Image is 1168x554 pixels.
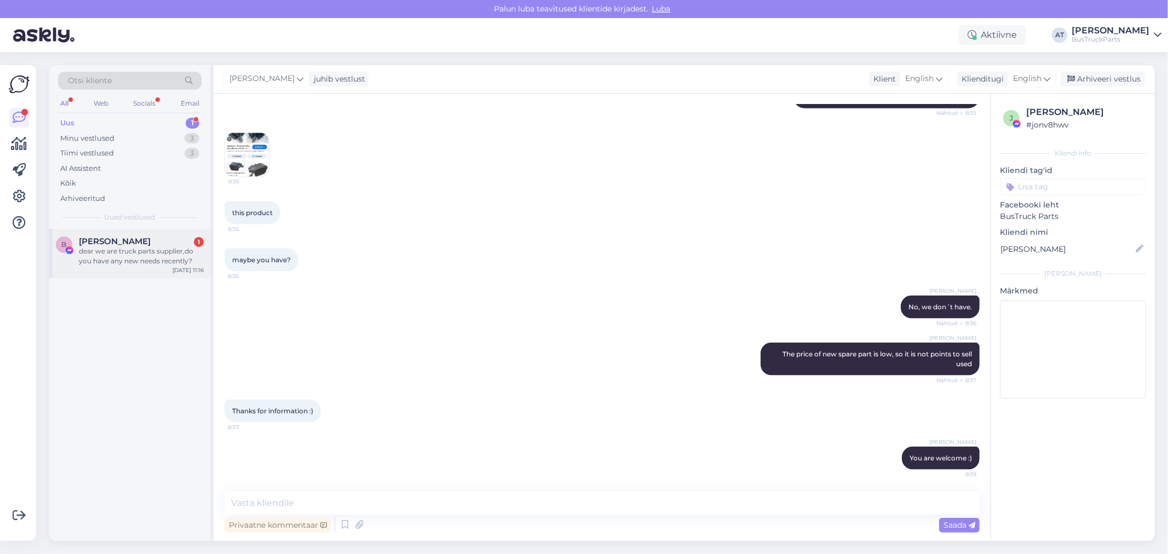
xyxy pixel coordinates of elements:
div: juhib vestlust [309,73,365,85]
input: Lisa nimi [1000,243,1134,255]
span: English [1013,73,1042,85]
a: [PERSON_NAME]BusTruckParts [1072,26,1161,44]
img: Askly Logo [9,74,30,95]
span: 8:39 [935,470,976,478]
input: Lisa tag [1000,178,1146,195]
div: Arhiveeritud [60,193,105,204]
span: No, we don´t have. [908,303,972,311]
p: Kliendi tag'id [1000,165,1146,176]
div: 1 [186,118,199,129]
p: Kliendi nimi [1000,227,1146,238]
span: [PERSON_NAME] [229,73,295,85]
div: Uus [60,118,74,129]
span: Nähtud ✓ 8:36 [935,319,976,327]
span: Saada [943,520,975,530]
div: Arhiveeri vestlus [1061,72,1145,86]
span: [PERSON_NAME] [929,334,976,342]
span: The price of new spare part is low, so it is not points to sell used [782,350,974,368]
div: All [58,96,71,111]
div: [PERSON_NAME] [1072,26,1149,35]
div: Web [91,96,111,111]
div: dear we are truck parts supplier,do you have any new needs recently? [79,246,204,266]
div: Klient [869,73,896,85]
img: Attachment [225,133,269,177]
span: [PERSON_NAME] [929,438,976,446]
div: AI Assistent [60,163,101,174]
span: 8:36 [228,225,269,233]
div: Socials [131,96,158,111]
span: 8:36 [228,272,269,280]
div: AT [1052,27,1067,43]
div: 3 [185,133,199,144]
p: Facebooki leht [1000,199,1146,211]
span: Nähtud ✓ 8:37 [935,376,976,384]
span: [PERSON_NAME] [929,287,976,295]
div: 3 [185,148,199,159]
div: BusTruckParts [1072,35,1149,44]
span: Otsi kliente [68,75,112,86]
span: B [62,240,67,249]
div: Klienditugi [957,73,1004,85]
span: maybe you have? [232,256,291,264]
div: Minu vestlused [60,133,114,144]
span: Bill Shao [79,236,151,246]
p: BusTruck Parts [1000,211,1146,222]
span: Uued vestlused [105,212,156,222]
span: Luba [649,4,674,14]
div: 1 [194,237,204,247]
span: 8:37 [228,423,269,431]
div: Kliendi info [1000,148,1146,158]
span: Thanks for information :) [232,407,313,415]
div: Aktiivne [959,25,1026,45]
span: this product [232,209,273,217]
div: Email [179,96,202,111]
div: # jonv8hwv [1026,119,1143,131]
div: Privaatne kommentaar [225,518,331,533]
span: English [905,73,934,85]
span: 8:36 [228,177,269,186]
div: [PERSON_NAME] [1000,269,1146,279]
span: You are welcome :) [910,454,972,462]
p: Märkmed [1000,285,1146,297]
div: Tiimi vestlused [60,148,114,159]
span: j [1010,114,1013,122]
div: [PERSON_NAME] [1026,106,1143,119]
div: Kõik [60,178,76,189]
span: Nähtud ✓ 8:35 [935,109,976,117]
div: [DATE] 11:16 [172,266,204,274]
